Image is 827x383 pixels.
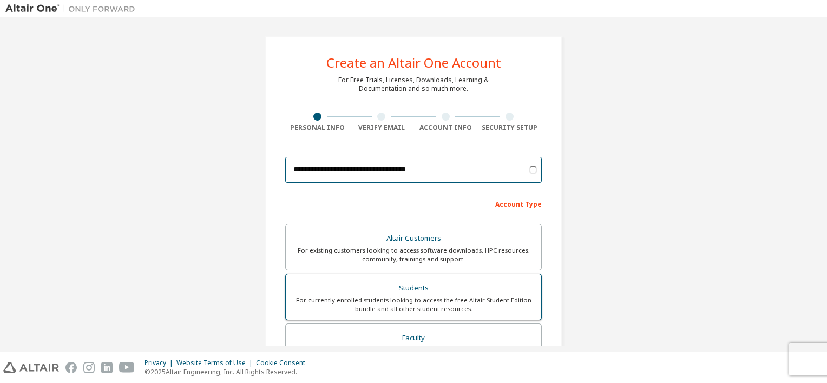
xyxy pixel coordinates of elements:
div: For currently enrolled students looking to access the free Altair Student Edition bundle and all ... [292,296,535,313]
div: Personal Info [285,123,350,132]
img: linkedin.svg [101,362,113,373]
div: Create an Altair One Account [326,56,501,69]
div: Students [292,281,535,296]
div: Account Type [285,195,542,212]
img: facebook.svg [65,362,77,373]
div: Website Terms of Use [176,359,256,367]
div: Altair Customers [292,231,535,246]
div: Account Info [413,123,478,132]
img: youtube.svg [119,362,135,373]
div: Faculty [292,331,535,346]
div: Cookie Consent [256,359,312,367]
div: Security Setup [478,123,542,132]
img: altair_logo.svg [3,362,59,373]
img: Altair One [5,3,141,14]
div: Privacy [145,359,176,367]
p: © 2025 Altair Engineering, Inc. All Rights Reserved. [145,367,312,377]
img: instagram.svg [83,362,95,373]
div: Verify Email [350,123,414,132]
div: For existing customers looking to access software downloads, HPC resources, community, trainings ... [292,246,535,263]
div: For Free Trials, Licenses, Downloads, Learning & Documentation and so much more. [338,76,489,93]
div: For faculty & administrators of academic institutions administering students and accessing softwa... [292,345,535,362]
